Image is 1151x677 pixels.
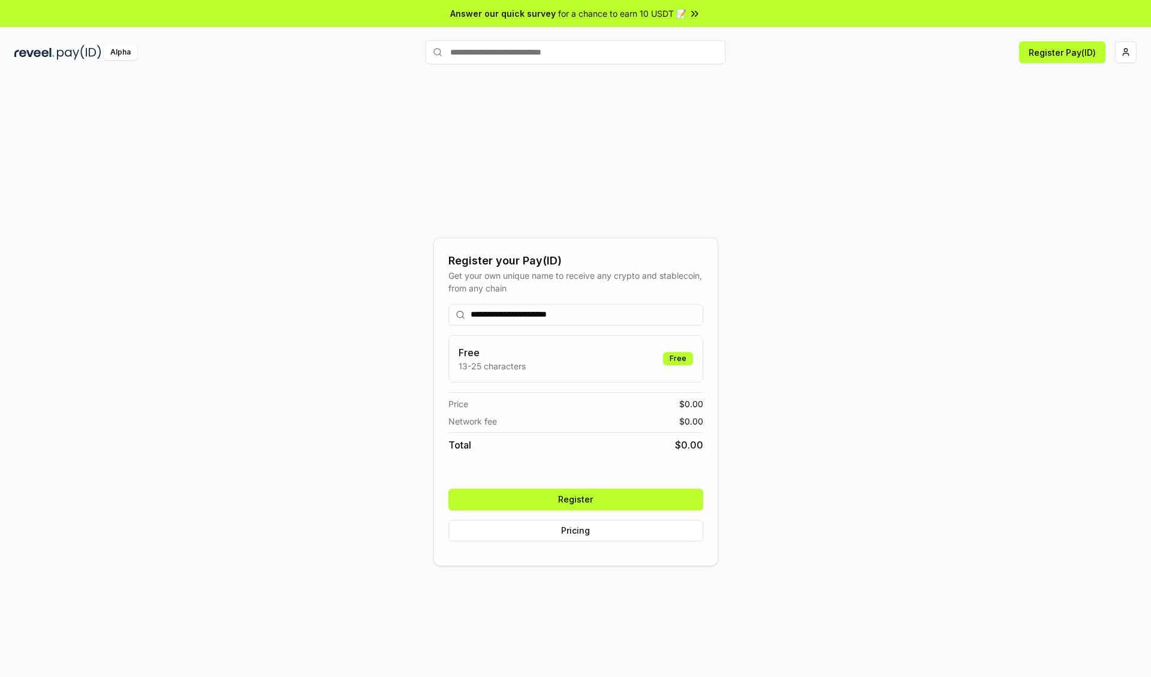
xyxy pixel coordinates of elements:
[679,415,703,428] span: $ 0.00
[459,345,526,360] h3: Free
[1019,41,1105,63] button: Register Pay(ID)
[675,438,703,452] span: $ 0.00
[57,45,101,60] img: pay_id
[448,252,703,269] div: Register your Pay(ID)
[679,398,703,410] span: $ 0.00
[459,360,526,372] p: 13-25 characters
[558,7,686,20] span: for a chance to earn 10 USDT 📝
[448,438,471,452] span: Total
[663,352,693,365] div: Free
[14,45,55,60] img: reveel_dark
[448,398,468,410] span: Price
[448,269,703,294] div: Get your own unique name to receive any crypto and stablecoin, from any chain
[448,489,703,510] button: Register
[448,520,703,541] button: Pricing
[450,7,556,20] span: Answer our quick survey
[448,415,497,428] span: Network fee
[104,45,137,60] div: Alpha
